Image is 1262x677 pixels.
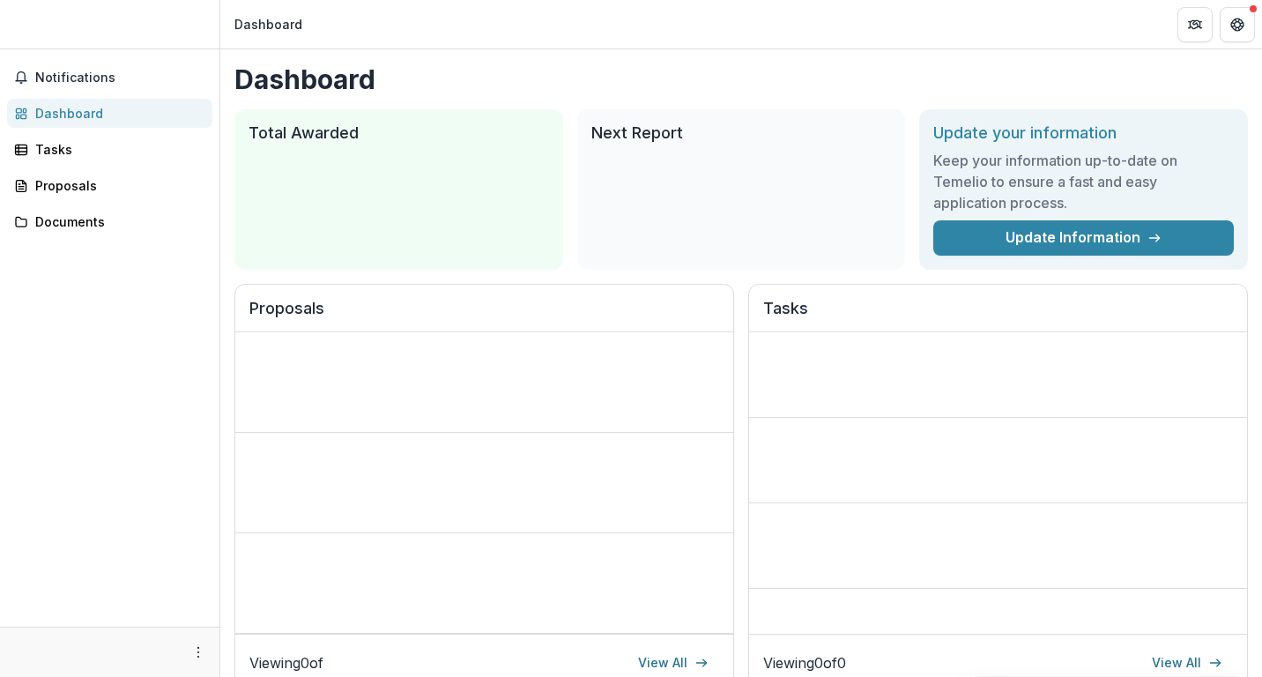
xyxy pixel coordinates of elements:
[763,299,1233,332] h2: Tasks
[7,171,212,200] a: Proposals
[933,123,1234,143] h2: Update your information
[1220,7,1255,42] button: Get Help
[35,140,198,159] div: Tasks
[227,11,309,37] nav: breadcrumb
[763,652,846,673] p: Viewing 0 of 0
[35,104,198,123] div: Dashboard
[35,176,198,195] div: Proposals
[249,123,549,143] h2: Total Awarded
[249,652,323,673] p: Viewing 0 of
[249,299,719,332] h2: Proposals
[627,649,719,677] a: View All
[1141,649,1233,677] a: View All
[7,207,212,236] a: Documents
[188,642,209,663] button: More
[7,63,212,92] button: Notifications
[7,99,212,128] a: Dashboard
[933,150,1234,213] h3: Keep your information up-to-date on Temelio to ensure a fast and easy application process.
[591,123,892,143] h2: Next Report
[35,71,205,86] span: Notifications
[234,63,1248,95] h1: Dashboard
[933,220,1234,256] a: Update Information
[234,15,302,33] div: Dashboard
[7,135,212,164] a: Tasks
[1177,7,1213,42] button: Partners
[35,212,198,231] div: Documents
